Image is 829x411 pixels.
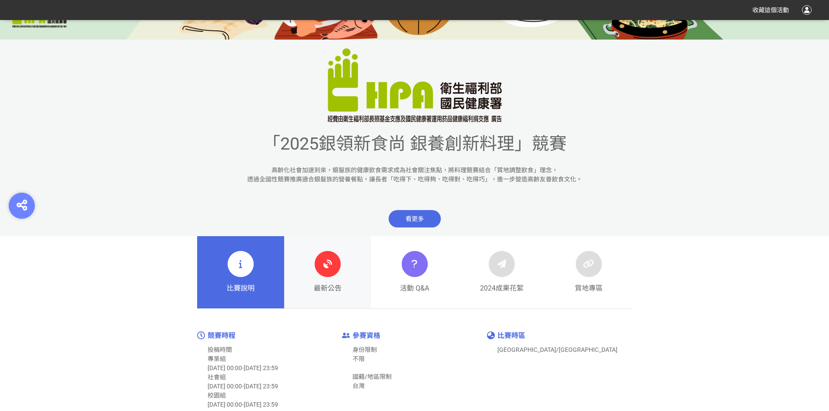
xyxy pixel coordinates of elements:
span: [DATE] 23:59 [244,383,278,390]
img: icon-time.04e13fc.png [197,331,205,339]
span: [DATE] 00:00 [208,383,242,390]
span: - [242,364,244,371]
a: 比賽說明 [197,236,284,308]
a: 「2025銀領新食尚 銀養創新料理」競賽 [263,146,567,150]
span: [DATE] 00:00 [208,401,242,408]
span: 台灣 [352,382,365,389]
a: 最新公告 [284,236,371,308]
a: 2024成果花絮 [458,236,545,308]
span: 社會組 [208,374,226,381]
span: [DATE] 23:59 [244,364,278,371]
span: 校園組 [208,392,226,399]
a: 質地專區 [545,236,632,308]
span: 比賽時區 [497,331,525,340]
span: [DATE] 23:59 [244,401,278,408]
span: 參賽資格 [352,331,380,340]
img: icon-enter-limit.61bcfae.png [342,333,350,338]
span: 看更多 [389,210,441,227]
span: 2024成果花絮 [480,283,524,294]
span: 比賽說明 [227,283,255,294]
span: - [242,383,244,390]
img: icon-timezone.9e564b4.png [487,331,495,339]
a: 活動 Q&A [371,236,458,308]
span: - [242,401,244,408]
span: 身份限制 [352,346,377,353]
span: 國籍/地區限制 [352,373,392,380]
span: 競賽時程 [208,331,235,340]
img: 「2025銀領新食尚 銀養創新料理」競賽 [328,48,502,122]
span: [GEOGRAPHIC_DATA]/[GEOGRAPHIC_DATA] [497,346,618,353]
span: 最新公告 [314,283,342,294]
span: 質地專區 [575,283,603,294]
span: 活動 Q&A [400,283,429,294]
span: 「2025銀領新食尚 銀養創新料理」競賽 [263,134,567,154]
span: 不限 [352,355,365,362]
span: 投稿時間 [208,346,232,353]
span: 專業組 [208,355,226,362]
span: [DATE] 00:00 [208,364,242,371]
span: 收藏這個活動 [752,7,789,13]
